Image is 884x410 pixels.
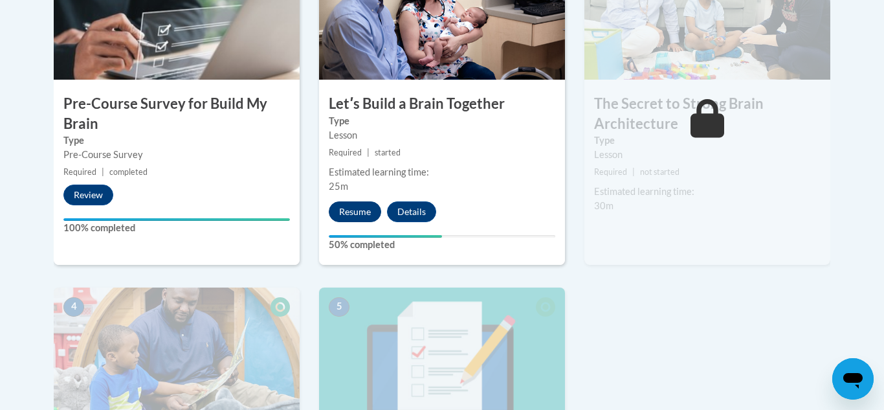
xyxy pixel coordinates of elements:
[594,200,613,211] span: 30m
[594,167,627,177] span: Required
[640,167,680,177] span: not started
[329,165,555,179] div: Estimated learning time:
[329,128,555,142] div: Lesson
[329,297,349,317] span: 5
[584,94,830,134] h3: The Secret to Strong Brain Architecture
[63,218,290,221] div: Your progress
[102,167,104,177] span: |
[63,148,290,162] div: Pre-Course Survey
[329,238,555,252] label: 50% completed
[832,358,874,400] iframe: Button to launch messaging window
[63,297,84,317] span: 4
[329,235,442,238] div: Your progress
[367,148,370,157] span: |
[63,185,113,205] button: Review
[63,133,290,148] label: Type
[329,201,381,222] button: Resume
[329,114,555,128] label: Type
[329,181,348,192] span: 25m
[632,167,635,177] span: |
[375,148,401,157] span: started
[109,167,148,177] span: completed
[319,94,565,114] h3: Letʹs Build a Brain Together
[594,133,821,148] label: Type
[594,185,821,199] div: Estimated learning time:
[329,148,362,157] span: Required
[54,94,300,134] h3: Pre-Course Survey for Build My Brain
[63,221,290,235] label: 100% completed
[63,167,96,177] span: Required
[387,201,436,222] button: Details
[594,148,821,162] div: Lesson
